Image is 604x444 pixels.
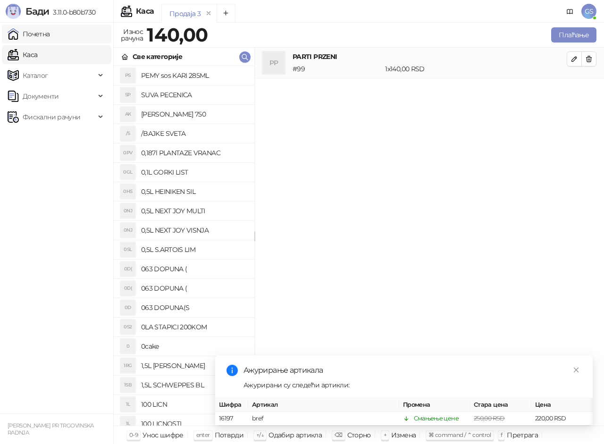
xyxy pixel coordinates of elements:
div: 0PV [120,145,135,160]
h4: 063 DOPUNA(S [141,300,247,315]
div: 0D( [120,281,135,296]
div: SP [120,87,135,102]
th: Шифра [215,398,248,412]
div: Каса [136,8,154,15]
th: Артикал [248,398,399,412]
h4: [PERSON_NAME] 750 [141,107,247,122]
span: Фискални рачуни [23,108,80,126]
div: Одабир артикла [268,429,322,441]
div: 0NJ [120,223,135,238]
h4: 063 DOPUNA ( [141,281,247,296]
td: 16197 [215,412,248,426]
th: Стара цена [470,398,531,412]
h4: 0LA STAPICI 200KOM [141,319,247,335]
td: bref [248,412,399,426]
button: remove [202,9,215,17]
h4: 0,5L NEXT JOY VISNJA [141,223,247,238]
div: 1L [120,416,135,431]
div: Све категорије [133,51,182,62]
span: 3.11.0-b80b730 [49,8,95,17]
span: Каталог [23,66,48,85]
th: Промена [399,398,470,412]
h4: 0cake [141,339,247,354]
span: 250,00 RSD [474,415,505,422]
a: Почетна [8,25,50,43]
h4: 100 LICNOSTI [141,416,247,431]
th: Цена [531,398,593,412]
span: + [384,431,386,438]
h4: /BAJKE SVETA [141,126,247,141]
h4: 0,5L S.ARTOIS LIM [141,242,247,257]
h4: 0,1L GORKI LIST [141,165,247,180]
h4: 063 DOPUNA ( [141,261,247,276]
a: Close [571,365,581,375]
div: PS [120,68,135,83]
div: AK [120,107,135,122]
h4: 1,5L SCHWEPPES BL [141,377,247,393]
div: Сторно [347,429,371,441]
h4: 100 LICN [141,397,247,412]
span: ↑/↓ [256,431,264,438]
div: PP [262,51,285,74]
small: [PERSON_NAME] PR TRGOVINSKA RADNJA [8,422,94,436]
h4: SUVA PECENICA [141,87,247,102]
button: Add tab [217,4,235,23]
strong: 140,00 [147,23,208,46]
span: info-circle [226,365,238,376]
div: Износ рачуна [119,25,145,44]
span: f [501,431,502,438]
h4: 0,187l PLANTAZE VRANAC [141,145,247,160]
span: close [573,367,579,373]
span: Бади [25,6,49,17]
div: 0HS [120,184,135,199]
div: 1SB [120,377,135,393]
div: 1L [120,397,135,412]
div: 1 x 140,00 RSD [383,64,569,74]
span: enter [196,431,210,438]
div: Смањење цене [414,414,459,423]
div: 0D( [120,261,135,276]
button: Плаћање [551,27,596,42]
div: Измена [391,429,416,441]
div: Унос шифре [143,429,184,441]
span: GS [581,4,596,19]
img: Logo [6,4,21,19]
h4: 0,5L HEINIKEN SIL [141,184,247,199]
h4: PARTI PRZENI [293,51,567,62]
a: Документација [562,4,578,19]
div: 0SL [120,242,135,257]
div: 0S2 [120,319,135,335]
a: Каса [8,45,37,64]
h4: PEMY sos KARI 285ML [141,68,247,83]
div: /S [120,126,135,141]
div: 1RG [120,358,135,373]
div: 0 [120,339,135,354]
div: 0NJ [120,203,135,218]
td: 220,00 RSD [531,412,593,426]
div: Продаја 3 [169,8,201,19]
div: Ажурирани су следећи артикли: [243,380,581,390]
div: Потврди [215,429,244,441]
span: ⌘ command / ⌃ control [428,431,491,438]
div: # 99 [291,64,383,74]
span: Документи [23,87,59,106]
div: Ажурирање артикала [243,365,581,376]
div: grid [114,66,254,426]
div: Претрага [507,429,538,441]
div: 0D [120,300,135,315]
span: ⌫ [335,431,342,438]
div: 0GL [120,165,135,180]
span: 0-9 [129,431,138,438]
h4: 1,5L [PERSON_NAME] [141,358,247,373]
h4: 0,5L NEXT JOY MULTI [141,203,247,218]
